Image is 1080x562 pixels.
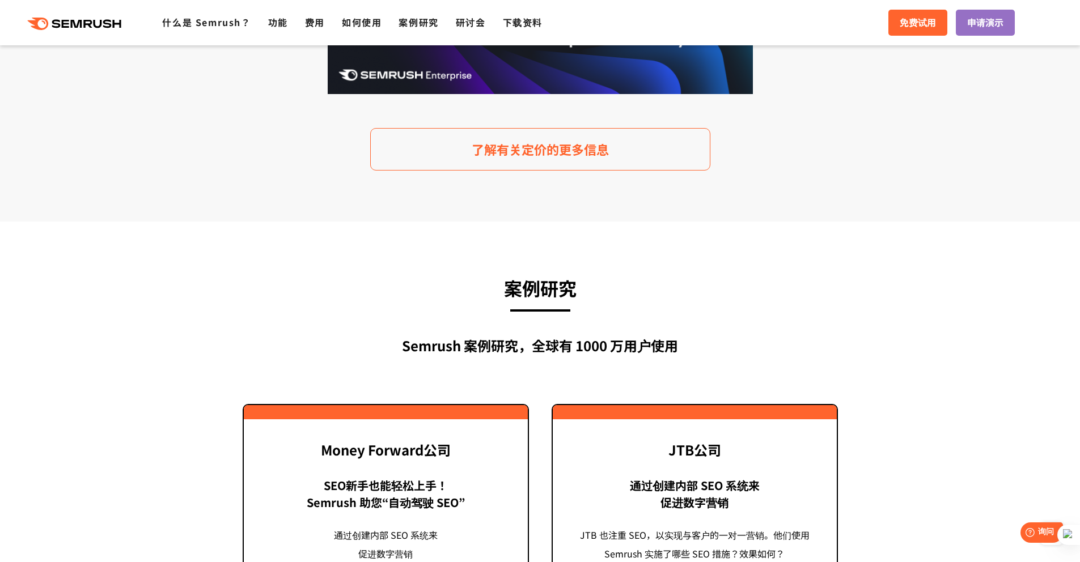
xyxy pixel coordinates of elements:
a: 案例研究 [399,15,438,29]
a: 了解有关定价的更多信息 [370,128,710,171]
font: 了解有关定价的更多信息 [472,140,609,158]
font: SEO新手也能轻松上手！ [324,477,448,493]
font: 促进数字营销 [358,547,413,560]
a: 申请演示 [956,10,1015,36]
font: 通过创建内部 SEO 系统来 [630,477,760,493]
a: 下载资料 [503,15,543,29]
font: 全球有 1000 万用户使用 [532,335,678,355]
a: 免费试用 [888,10,947,36]
iframe: 帮助小部件启动器 [979,518,1068,550]
a: 如何使用 [342,15,382,29]
font: JTB 也注重 SEO，以实现与客户的一对一营销。他们使用 Semrush 实施了哪些 SEO 措施？效果如何？ [580,528,810,560]
a: 研讨会 [456,15,486,29]
a: 什么是 Semrush？ [162,15,251,29]
a: 功能 [268,15,288,29]
font: 促进数字营销 [660,494,729,510]
font: Semrush 助您“自动驾驶 SEO” [307,494,465,510]
font: JTB公司 [668,440,721,459]
font: 免费试用 [900,15,936,29]
font: 案例研究 [504,275,577,301]
a: 费用 [305,15,325,29]
font: Semrush 案例研究， [402,335,532,355]
font: 申请演示 [967,15,1003,29]
font: 通过创建内部 SEO 系统来 [334,528,438,542]
font: Money Forward公司 [321,440,451,459]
